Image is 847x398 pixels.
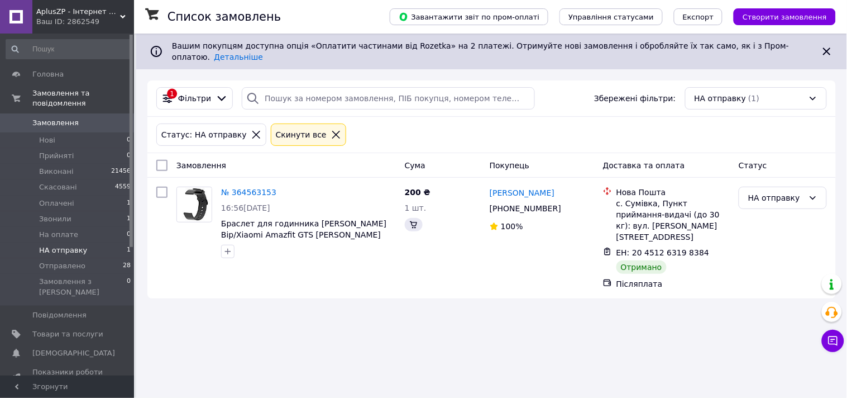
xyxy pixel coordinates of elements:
span: Експорт [683,13,714,21]
button: Управління статусами [559,8,663,25]
a: [PERSON_NAME] [490,187,554,198]
span: (1) [748,94,759,103]
span: 0 [127,151,131,161]
a: Створити замовлення [722,12,836,21]
div: Cкинути все [274,129,329,141]
div: Отримано [616,260,667,274]
div: с. Сумівка, Пункт приймання-видачі (до 30 кг): вул. [PERSON_NAME][STREET_ADDRESS] [616,198,730,243]
input: Пошук за номером замовлення, ПІБ покупця, номером телефону, Email, номером накладної [242,87,535,110]
span: 16:56[DATE] [221,203,270,212]
span: НА отправку [695,93,746,104]
span: 100% [501,222,523,231]
span: [PHONE_NUMBER] [490,204,561,213]
button: Завантажити звіт по пром-оплаті [390,8,548,25]
span: Скасовані [39,182,77,192]
span: Оплачені [39,198,74,209]
a: Браслет для годинника [PERSON_NAME] Bip/Xiaomi Amazfit GTS [PERSON_NAME] [221,219,386,239]
span: Фільтри [178,93,211,104]
span: НА отправку [39,245,87,255]
a: Детальніше [214,53,263,61]
span: Показники роботи компанії [32,367,103,387]
div: Ваш ID: 2862549 [36,17,134,27]
span: Статус [739,161,767,170]
span: Товари та послуги [32,329,103,339]
span: 1 [127,245,131,255]
span: Збережені фільтри: [594,93,676,104]
span: Замовлення з [PERSON_NAME] [39,277,127,297]
span: [DEMOGRAPHIC_DATA] [32,348,115,358]
span: 0 [127,135,131,145]
button: Створити замовлення [734,8,836,25]
span: Отправлено [39,261,85,271]
span: Вашим покупцям доступна опція «Оплатити частинами від Rozetka» на 2 платежі. Отримуйте нові замов... [172,41,789,61]
a: № 364563153 [221,188,276,197]
button: Експорт [674,8,723,25]
span: 200 ₴ [405,188,430,197]
span: Замовлення [176,161,226,170]
span: Покупець [490,161,529,170]
img: Фото товару [177,188,212,221]
span: Управління статусами [568,13,654,21]
span: 21456 [111,167,131,177]
div: Статус: НА отправку [159,129,249,141]
span: 4559 [115,182,131,192]
span: Створити замовлення [743,13,827,21]
div: Нова Пошта [616,187,730,198]
div: Післяплата [616,278,730,290]
span: 1 [127,198,131,209]
span: Повідомлення [32,310,87,320]
span: 28 [123,261,131,271]
span: Замовлення [32,118,79,128]
span: Нові [39,135,55,145]
div: НА отправку [748,192,804,204]
input: Пошук [6,39,132,59]
span: Прийняті [39,151,74,161]
span: ЕН: 20 4512 6319 8384 [616,248,710,257]
span: 1 [127,214,131,224]
span: На оплате [39,230,78,240]
span: Виконані [39,167,74,177]
span: Замовлення та повідомлення [32,88,134,108]
a: Фото товару [176,187,212,222]
span: 0 [127,230,131,240]
span: Cума [405,161,425,170]
span: Звонили [39,214,71,224]
span: Доставка та оплата [603,161,685,170]
button: Чат з покупцем [822,330,844,352]
span: Завантажити звіт по пром-оплаті [399,12,539,22]
span: AplusZP - Інтернет магазин оптових цін [36,7,120,17]
span: 1 шт. [405,203,427,212]
span: 0 [127,277,131,297]
h1: Список замовлень [168,10,281,23]
span: Головна [32,69,64,79]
